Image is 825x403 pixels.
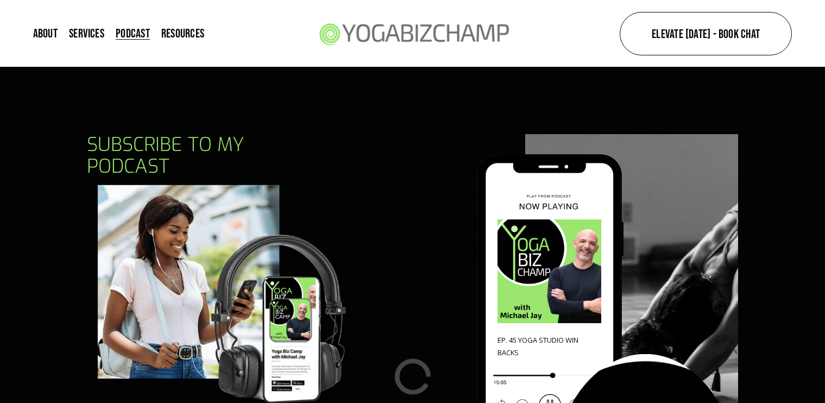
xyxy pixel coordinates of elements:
[116,26,150,41] a: Podcast
[33,26,58,41] a: About
[620,12,792,55] a: Elevate [DATE] - Book Chat
[497,335,580,357] span: EP. 45 YOGA STUDIO WIN BACKS
[161,27,204,39] span: Resources
[497,348,596,370] span: GETTING THINGS DONE QUICKLY
[87,132,250,179] span: Subscribe TO MY PODCAST
[161,26,204,41] a: folder dropdown
[312,8,514,59] img: Yoga Biz Champ
[69,26,104,41] a: Services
